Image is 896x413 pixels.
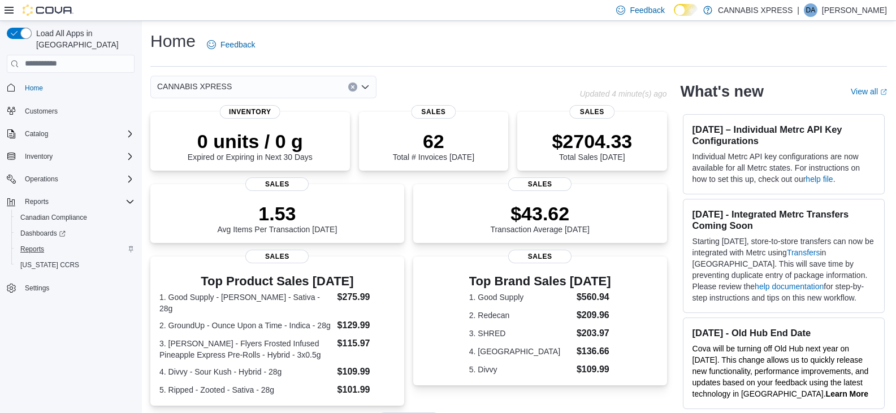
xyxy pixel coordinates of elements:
[20,150,135,163] span: Inventory
[20,127,135,141] span: Catalog
[16,211,92,224] a: Canadian Compliance
[25,84,43,93] span: Home
[630,5,664,16] span: Feedback
[16,258,135,272] span: Washington CCRS
[2,126,139,142] button: Catalog
[579,89,666,98] p: Updated 4 minute(s) ago
[804,3,817,17] div: Daysha Amos
[20,245,44,254] span: Reports
[20,81,135,95] span: Home
[552,130,632,153] p: $2704.33
[25,129,48,138] span: Catalog
[20,172,63,186] button: Operations
[337,337,395,350] dd: $115.97
[217,202,337,225] p: 1.53
[337,290,395,304] dd: $275.99
[692,124,875,146] h3: [DATE] – Individual Metrc API Key Configurations
[20,281,54,295] a: Settings
[150,30,196,53] h1: Home
[851,87,887,96] a: View allExternal link
[469,292,572,303] dt: 1. Good Supply
[16,211,135,224] span: Canadian Compliance
[11,210,139,225] button: Canadian Compliance
[577,327,611,340] dd: $203.97
[681,82,764,101] h2: What's new
[880,89,887,95] svg: External link
[11,241,139,257] button: Reports
[20,213,87,222] span: Canadian Compliance
[25,107,58,116] span: Customers
[217,202,337,234] div: Avg Items Per Transaction [DATE]
[826,389,868,398] strong: Learn More
[20,81,47,95] a: Home
[570,105,614,119] span: Sales
[20,127,53,141] button: Catalog
[16,227,70,240] a: Dashboards
[2,149,139,164] button: Inventory
[508,177,572,191] span: Sales
[20,229,66,238] span: Dashboards
[7,75,135,326] nav: Complex example
[2,280,139,296] button: Settings
[692,208,875,231] h3: [DATE] - Integrated Metrc Transfers Coming Soon
[2,103,139,119] button: Customers
[490,202,590,234] div: Transaction Average [DATE]
[245,250,309,263] span: Sales
[202,33,259,56] a: Feedback
[25,284,49,293] span: Settings
[20,150,57,163] button: Inventory
[469,328,572,339] dt: 3. SHRED
[220,105,280,119] span: Inventory
[411,105,456,119] span: Sales
[469,364,572,375] dt: 5. Divvy
[755,282,824,291] a: help documentation
[159,338,333,360] dt: 3. [PERSON_NAME] - Flyers Frosted Infused Pineapple Express Pre-Rolls - Hybrid - 3x0.5g
[577,290,611,304] dd: $560.94
[16,258,84,272] a: [US_STATE] CCRS
[188,130,313,153] p: 0 units / 0 g
[692,151,875,185] p: Individual Metrc API key configurations are now available for all Metrc states. For instructions ...
[577,345,611,358] dd: $136.66
[674,4,698,16] input: Dark Mode
[718,3,793,17] p: CANNABIS XPRESS
[797,3,799,17] p: |
[469,310,572,321] dt: 2. Redecan
[25,152,53,161] span: Inventory
[337,365,395,379] dd: $109.99
[20,281,135,295] span: Settings
[806,3,816,17] span: DA
[11,257,139,273] button: [US_STATE] CCRS
[2,80,139,96] button: Home
[16,242,135,256] span: Reports
[157,80,232,93] span: CANNABIS XPRESS
[393,130,474,162] div: Total # Invoices [DATE]
[159,366,333,377] dt: 4. Divvy - Sour Kush - Hybrid - 28g
[469,275,611,288] h3: Top Brand Sales [DATE]
[220,39,255,50] span: Feedback
[159,275,395,288] h3: Top Product Sales [DATE]
[23,5,73,16] img: Cova
[2,171,139,187] button: Operations
[348,82,357,92] button: Clear input
[508,250,572,263] span: Sales
[469,346,572,357] dt: 4. [GEOGRAPHIC_DATA]
[159,292,333,314] dt: 1. Good Supply - [PERSON_NAME] - Sativa - 28g
[692,236,875,303] p: Starting [DATE], store-to-store transfers can now be integrated with Metrc using in [GEOGRAPHIC_D...
[159,384,333,395] dt: 5. Ripped - Zooted - Sativa - 28g
[806,175,833,184] a: help file
[552,130,632,162] div: Total Sales [DATE]
[20,260,79,269] span: [US_STATE] CCRS
[188,130,313,162] div: Expired or Expiring in Next 30 Days
[16,227,135,240] span: Dashboards
[20,195,53,208] button: Reports
[337,319,395,332] dd: $129.99
[787,248,820,257] a: Transfers
[25,197,49,206] span: Reports
[577,308,611,322] dd: $209.96
[159,320,333,331] dt: 2. GroundUp - Ounce Upon a Time - Indica - 28g
[692,327,875,338] h3: [DATE] - Old Hub End Date
[11,225,139,241] a: Dashboards
[337,383,395,397] dd: $101.99
[32,28,135,50] span: Load All Apps in [GEOGRAPHIC_DATA]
